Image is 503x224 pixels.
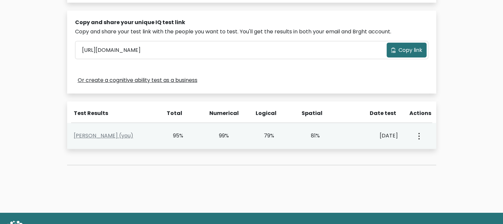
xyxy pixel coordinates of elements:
[302,109,321,117] div: Spatial
[74,109,155,117] div: Test Results
[209,109,229,117] div: Numerical
[256,132,274,140] div: 79%
[165,132,184,140] div: 95%
[78,76,197,84] a: Or create a cognitive ability test as a business
[256,109,275,117] div: Logical
[163,109,183,117] div: Total
[348,109,401,117] div: Date test
[210,132,229,140] div: 99%
[409,109,432,117] div: Actions
[75,19,428,26] div: Copy and share your unique IQ test link
[75,28,428,36] div: Copy and share your test link with the people you want to test. You'll get the results in both yo...
[74,132,133,139] a: [PERSON_NAME] (you)
[398,46,422,54] span: Copy link
[347,132,398,140] div: [DATE]
[387,43,427,57] button: Copy link
[301,132,320,140] div: 81%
